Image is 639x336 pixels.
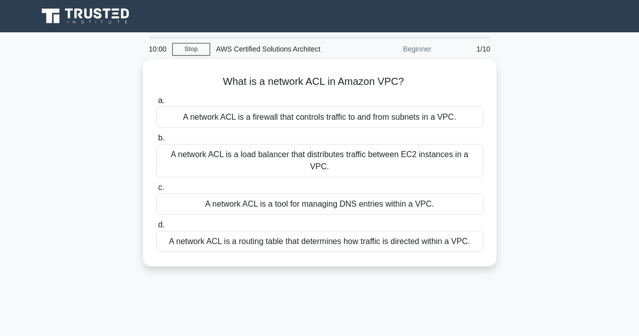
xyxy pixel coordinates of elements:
[158,220,165,229] span: d.
[143,39,172,59] div: 10:00
[210,39,349,59] div: AWS Certified Solutions Architect
[437,39,497,59] div: 1/10
[158,96,165,105] span: a.
[172,43,210,56] a: Stop
[158,133,165,142] span: b.
[349,39,437,59] div: Beginner
[155,75,484,88] h5: What is a network ACL in Amazon VPC?
[156,194,483,215] div: A network ACL is a tool for managing DNS entries within a VPC.
[156,107,483,128] div: A network ACL is a firewall that controls traffic to and from subnets in a VPC.
[156,231,483,252] div: A network ACL is a routing table that determines how traffic is directed within a VPC.
[158,183,164,191] span: c.
[156,144,483,177] div: A network ACL is a load balancer that distributes traffic between EC2 instances in a VPC.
